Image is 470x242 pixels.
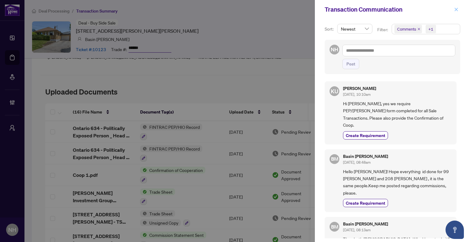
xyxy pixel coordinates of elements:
[343,92,371,97] span: [DATE], 10:10am
[446,221,464,239] button: Open asap
[343,199,388,207] button: Create Requirement
[331,87,338,95] span: KU
[417,28,420,31] span: close
[397,26,416,32] span: Comments
[343,131,388,140] button: Create Requirement
[331,223,338,230] span: BM
[377,26,389,33] p: Filter:
[342,59,359,69] button: Post
[346,200,385,206] span: Create Requirement
[343,160,371,165] span: [DATE], 08:48am
[343,168,452,197] span: Hello [PERSON_NAME]! Hope everything id done for 99 [PERSON_NAME] and 208 [PERSON_NAME] , it is t...
[343,228,371,232] span: [DATE], 08:13am
[343,222,388,226] h5: Basin [PERSON_NAME]
[454,7,458,12] span: close
[325,26,335,32] p: Sort:
[343,100,452,129] span: Hi [PERSON_NAME], yes we require PEP/[PERSON_NAME] form completed for all Sale Transactions. Plea...
[343,86,376,91] h5: [PERSON_NAME]
[428,26,433,32] div: +1
[341,24,369,33] span: Newest
[394,25,422,33] span: Comments
[343,154,388,158] h5: Basin [PERSON_NAME]
[325,5,452,14] div: Transaction Communication
[331,155,338,163] span: BM
[331,46,338,54] span: NH
[346,132,385,139] span: Create Requirement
